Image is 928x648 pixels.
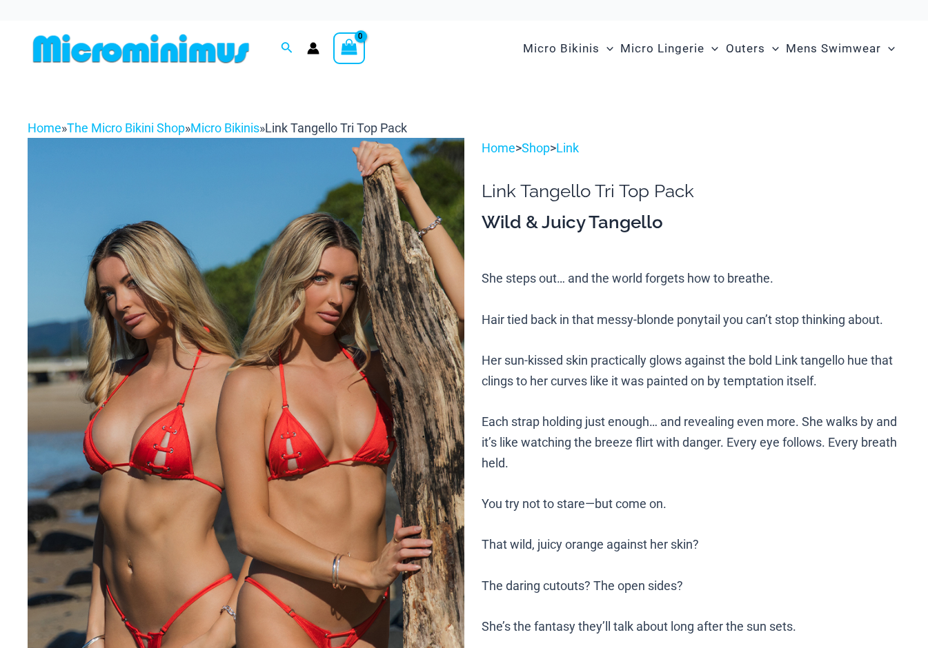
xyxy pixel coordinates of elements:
a: Shop [522,141,550,155]
span: Outers [726,31,765,66]
span: Link Tangello Tri Top Pack [265,121,407,135]
span: » » » [28,121,407,135]
a: Micro BikinisMenu ToggleMenu Toggle [520,28,617,70]
nav: Site Navigation [517,26,900,72]
a: Mens SwimwearMenu ToggleMenu Toggle [782,28,898,70]
span: Micro Lingerie [620,31,704,66]
span: Micro Bikinis [523,31,600,66]
span: Menu Toggle [765,31,779,66]
h3: Wild & Juicy Tangello [482,211,900,234]
p: > > [482,138,900,159]
span: Menu Toggle [600,31,613,66]
span: Menu Toggle [881,31,895,66]
a: Micro Bikinis [190,121,259,135]
a: Micro LingerieMenu ToggleMenu Toggle [617,28,722,70]
a: View Shopping Cart, empty [333,32,365,64]
a: Home [482,141,515,155]
a: The Micro Bikini Shop [67,121,185,135]
a: Home [28,121,61,135]
a: Link [556,141,579,155]
img: MM SHOP LOGO FLAT [28,33,255,64]
a: Search icon link [281,40,293,57]
span: Menu Toggle [704,31,718,66]
a: OutersMenu ToggleMenu Toggle [722,28,782,70]
a: Account icon link [307,42,319,54]
span: Mens Swimwear [786,31,881,66]
h1: Link Tangello Tri Top Pack [482,181,900,202]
